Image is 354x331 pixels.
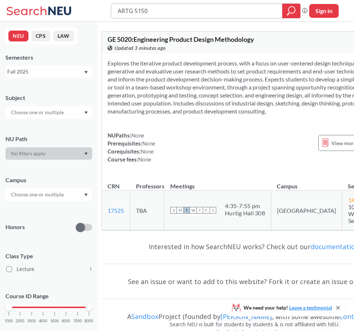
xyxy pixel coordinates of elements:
[271,175,342,191] th: Campus
[6,264,92,274] label: Lecture
[89,265,92,273] span: 1
[5,252,92,260] span: Class Type
[287,6,296,16] svg: magnifying glass
[8,31,28,41] button: NEU
[225,202,265,210] div: 4:35 - 7:55 pm
[131,132,144,139] span: None
[221,312,272,321] a: [PERSON_NAME]
[39,319,47,323] span: 4000
[16,319,24,323] span: 2000
[225,210,265,217] div: Hurtig Hall 308
[5,94,92,102] div: Subject
[5,66,92,77] div: Fall 2025Dropdown arrow
[271,191,342,230] td: [GEOGRAPHIC_DATA]
[117,5,277,17] input: Class, professor, course number, "phrase"
[131,312,158,321] a: Sandbox
[5,223,25,231] p: Honors
[108,182,120,190] div: CRN
[84,194,88,196] svg: Dropdown arrow
[108,131,155,163] div: NUPaths: Prerequisites: Corequisites: Course fees:
[170,207,177,214] span: S
[5,53,92,61] div: Semesters
[84,71,88,74] svg: Dropdown arrow
[5,135,92,143] div: NU Path
[282,4,300,18] div: magnifying glass
[244,305,332,310] span: We need your help!
[183,207,190,214] span: T
[309,4,339,18] button: Sign In
[53,31,74,41] button: LAW
[197,207,203,214] span: T
[130,191,164,230] td: TBA
[108,35,254,43] span: GE 5020 : Engineering Product Design Methodology
[177,207,183,214] span: M
[141,148,154,155] span: None
[62,319,70,323] span: 6000
[84,152,88,155] svg: Dropdown arrow
[7,190,69,199] input: Choose one or multiple
[142,140,155,147] span: None
[7,108,69,117] input: Choose one or multiple
[5,147,92,160] div: Dropdown arrow
[289,304,332,311] a: Leave a testimonial
[138,156,151,163] span: None
[130,175,164,191] th: Professors
[31,31,50,41] button: CPS
[7,68,83,76] div: Fall 2025
[190,207,197,214] span: W
[5,176,92,184] div: Campus
[73,319,82,323] span: 7000
[203,207,210,214] span: F
[5,292,92,300] p: Course ID Range
[27,319,36,323] span: 3000
[85,319,93,323] span: 8000
[4,319,13,323] span: 1000
[84,111,88,114] svg: Dropdown arrow
[108,207,124,214] a: 17525
[164,175,271,191] th: Meetings
[5,106,92,119] div: Dropdown arrow
[114,44,166,52] span: Updated 3 minutes ago
[5,188,92,201] div: Dropdown arrow
[210,207,216,214] span: S
[50,319,59,323] span: 5000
